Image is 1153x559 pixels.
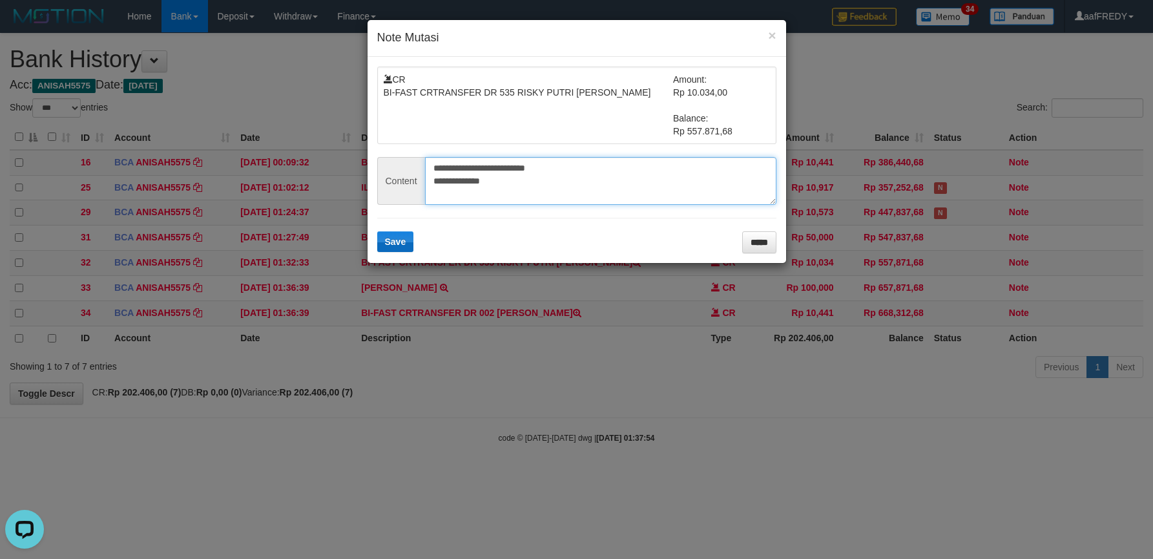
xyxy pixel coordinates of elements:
[377,157,425,205] span: Content
[377,231,414,252] button: Save
[673,73,770,138] td: Amount: Rp 10.034,00 Balance: Rp 557.871,68
[5,5,44,44] button: Open LiveChat chat widget
[768,28,776,42] button: ×
[385,237,406,247] span: Save
[384,73,674,138] td: CR BI-FAST CRTRANSFER DR 535 RISKY PUTRI [PERSON_NAME]
[377,30,776,47] h4: Note Mutasi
